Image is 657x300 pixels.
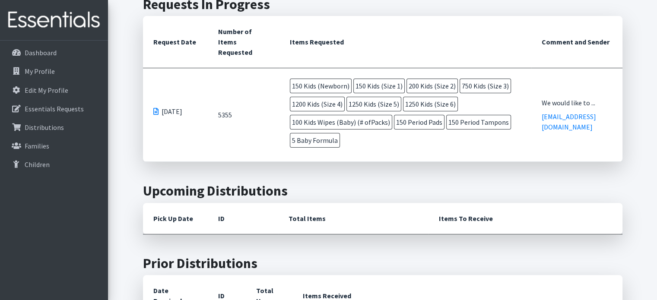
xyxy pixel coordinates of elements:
span: 150 Kids (Size 1) [353,79,405,93]
a: Children [3,156,105,173]
span: 5 Baby Formula [290,133,340,148]
span: 1250 Kids (Size 6) [403,97,458,111]
span: 150 Period Tampons [446,115,511,129]
p: Essentials Requests [25,104,84,113]
a: Dashboard [3,44,105,61]
th: Number of Items Requested [208,16,279,68]
h2: Upcoming Distributions [143,183,622,199]
p: Dashboard [25,48,57,57]
span: [DATE] [162,106,182,117]
a: Essentials Requests [3,100,105,117]
a: Edit My Profile [3,82,105,99]
p: My Profile [25,67,55,76]
a: Distributions [3,119,105,136]
th: Items Requested [279,16,532,68]
th: Items To Receive [428,203,622,234]
th: Comment and Sender [531,16,622,68]
span: 150 Period Pads [394,115,444,129]
th: ID [208,203,278,234]
p: Children [25,160,50,169]
a: My Profile [3,63,105,80]
h2: Prior Distributions [143,255,622,272]
span: 200 Kids (Size 2) [406,79,458,93]
span: 100 Kids Wipes (Baby) (# ofPacks) [290,115,392,129]
th: Request Date [143,16,208,68]
a: Families [3,137,105,155]
p: Distributions [25,123,64,132]
th: Total Items [278,203,428,234]
a: [EMAIL_ADDRESS][DOMAIN_NAME] [542,112,596,131]
span: 1200 Kids (Size 4) [290,97,345,111]
p: Edit My Profile [25,86,68,95]
span: 750 Kids (Size 3) [460,79,511,93]
span: 1250 Kids (Size 5) [346,97,401,111]
td: 5355 [208,68,279,162]
th: Pick Up Date [143,203,208,234]
div: We would like to ... [542,98,612,108]
img: HumanEssentials [3,6,105,35]
span: 150 Kids (Newborn) [290,79,352,93]
p: Families [25,142,49,150]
